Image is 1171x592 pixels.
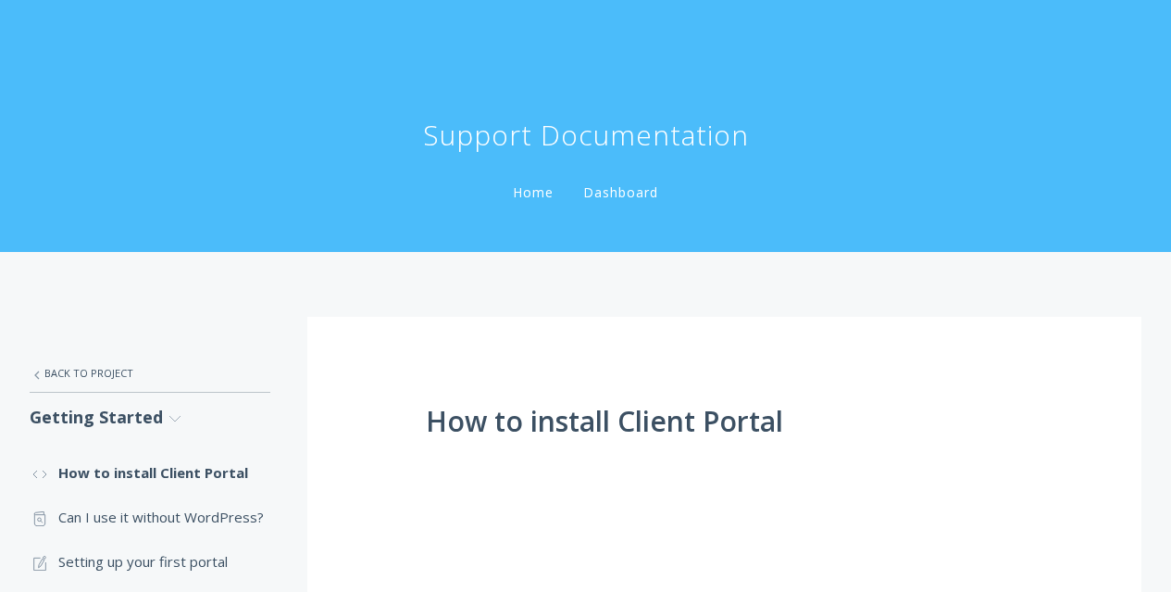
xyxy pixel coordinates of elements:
a: Back to Project [30,354,270,393]
a: Getting Started [30,393,270,442]
a: Dashboard [579,183,662,201]
a: How to install Client Portal [30,450,270,495]
a: Can I use it without WordPress? [30,495,270,539]
h1: Support Documentation [423,117,749,154]
h1: How to install Client Portal [426,406,1023,437]
a: Setting up your first portal [30,539,270,584]
a: Home [509,183,557,201]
